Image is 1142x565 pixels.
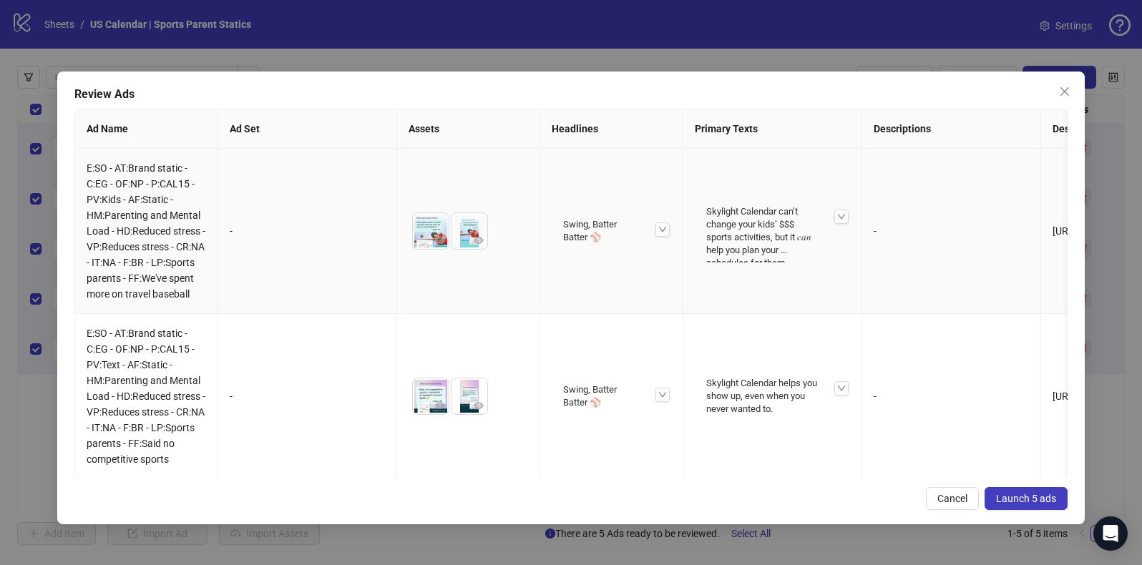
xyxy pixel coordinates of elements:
[1093,516,1128,551] div: Open Intercom Messenger
[470,397,487,414] button: Preview
[230,223,385,239] div: -
[397,109,540,149] th: Assets
[452,213,487,249] img: Asset 2
[658,390,667,399] span: down
[474,401,484,411] span: eye
[837,212,846,221] span: down
[1059,86,1070,97] span: close
[540,109,683,149] th: Headlines
[470,232,487,249] button: Preview
[557,212,665,250] div: Swing, Batter Batter ⚾️
[74,86,1068,103] div: Review Ads
[937,493,967,504] span: Cancel
[874,390,877,402] span: -
[452,378,487,414] img: Asset 2
[985,487,1068,510] button: Launch 5 ads
[1053,80,1076,103] button: Close
[701,371,844,422] div: Skylight Calendar helps you show up, even when you never wanted to.
[474,235,484,245] span: eye
[701,200,844,263] div: Skylight Calendar can’t change your kids’ $$$ sports activities, but it 𝑐𝑎𝑛 help you plan your sc...
[874,225,877,237] span: -
[413,213,449,249] img: Asset 1
[431,232,449,249] button: Preview
[87,328,205,465] span: E:SO - AT:Brand static - C:EG - OF:NP - P:CAL15 - PV:Text - AF:Static - HM:Parenting and Mental L...
[996,493,1056,504] span: Launch 5 ads
[87,162,205,300] span: E:SO - AT:Brand static - C:EG - OF:NP - P:CAL15 - PV:Kids - AF:Static - HM:Parenting and Mental L...
[435,401,445,411] span: eye
[683,109,862,149] th: Primary Texts
[837,384,846,393] span: down
[658,225,667,234] span: down
[435,235,445,245] span: eye
[926,487,979,510] button: Cancel
[431,397,449,414] button: Preview
[230,388,385,404] div: -
[75,109,218,149] th: Ad Name
[862,109,1041,149] th: Descriptions
[218,109,397,149] th: Ad Set
[557,378,665,415] div: Swing, Batter Batter ⚾️
[413,378,449,414] img: Asset 1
